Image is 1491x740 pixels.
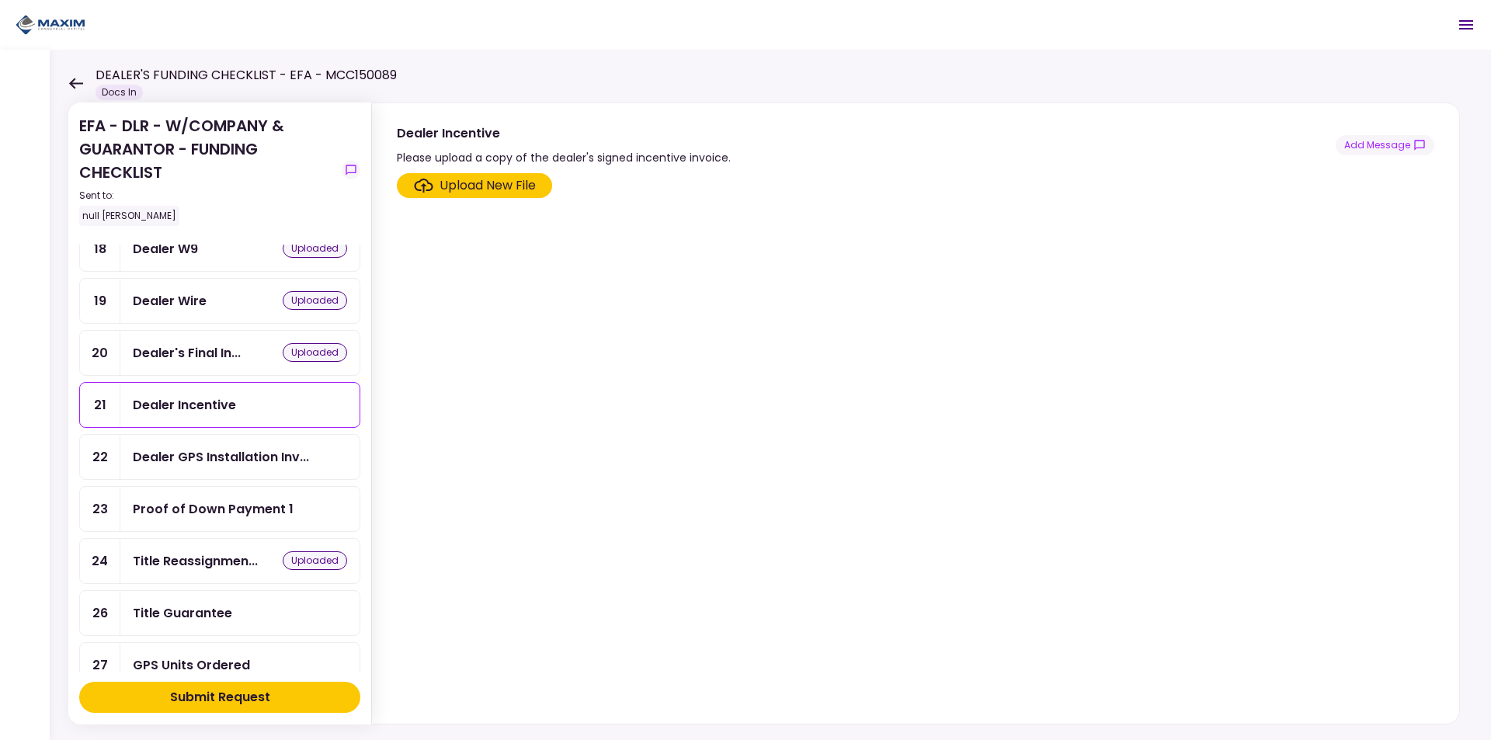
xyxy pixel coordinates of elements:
[283,239,347,258] div: uploaded
[371,102,1460,724] div: Dealer IncentivePlease upload a copy of the dealer's signed incentive invoice.show-messagesClick ...
[397,148,731,167] div: Please upload a copy of the dealer's signed incentive invoice.
[79,206,179,226] div: null [PERSON_NAME]
[440,176,536,195] div: Upload New File
[80,591,120,635] div: 26
[1336,135,1434,155] button: show-messages
[133,291,207,311] div: Dealer Wire
[80,227,120,271] div: 18
[80,383,120,427] div: 21
[80,279,120,323] div: 19
[80,331,120,375] div: 20
[80,539,120,583] div: 24
[133,447,309,467] div: Dealer GPS Installation Invoice
[16,13,85,36] img: Partner icon
[96,85,143,100] div: Docs In
[133,343,241,363] div: Dealer's Final Invoice
[79,642,360,688] a: 27GPS Units Ordered
[79,226,360,272] a: 18Dealer W9uploaded
[79,278,360,324] a: 19Dealer Wireuploaded
[133,551,258,571] div: Title Reassignment
[133,395,236,415] div: Dealer Incentive
[79,114,335,226] div: EFA - DLR - W/COMPANY & GUARANTOR - FUNDING CHECKLIST
[283,551,347,570] div: uploaded
[397,173,552,198] span: Click here to upload the required document
[283,343,347,362] div: uploaded
[79,682,360,713] button: Submit Request
[133,239,198,259] div: Dealer W9
[342,161,360,179] button: show-messages
[133,655,250,675] div: GPS Units Ordered
[283,291,347,310] div: uploaded
[170,688,270,707] div: Submit Request
[79,189,335,203] div: Sent to:
[79,434,360,480] a: 22Dealer GPS Installation Invoice
[80,435,120,479] div: 22
[80,643,120,687] div: 27
[79,538,360,584] a: 24Title Reassignmentuploaded
[79,382,360,428] a: 21Dealer Incentive
[397,123,731,143] div: Dealer Incentive
[79,330,360,376] a: 20Dealer's Final Invoiceuploaded
[133,603,232,623] div: Title Guarantee
[80,487,120,531] div: 23
[96,66,397,85] h1: DEALER'S FUNDING CHECKLIST - EFA - MCC150089
[133,499,294,519] div: Proof of Down Payment 1
[79,486,360,532] a: 23Proof of Down Payment 1
[1448,6,1485,43] button: Open menu
[79,590,360,636] a: 26Title Guarantee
